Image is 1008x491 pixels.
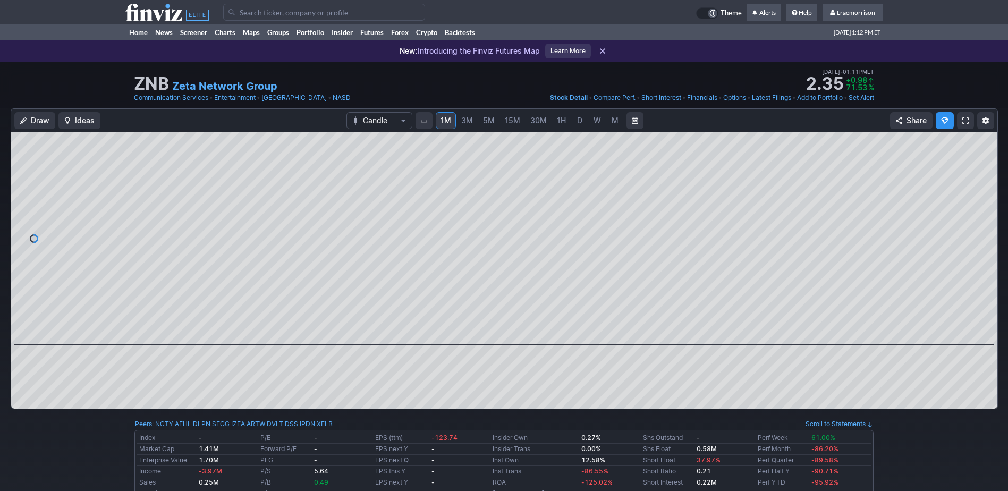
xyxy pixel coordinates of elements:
span: 15M [505,116,520,125]
button: Interval [416,112,433,129]
a: Short Ratio [643,467,676,475]
span: Latest Filings [752,94,791,101]
td: P/B [258,477,312,488]
button: Range [626,112,643,129]
td: EPS (ttm) [373,433,429,444]
a: 37.97% [697,456,721,464]
a: Scroll to Statements [806,420,873,428]
a: Home [125,24,151,40]
b: 0.00% [581,445,601,453]
a: NCTY [155,419,173,429]
span: D [577,116,582,125]
button: Explore new features [936,112,954,129]
td: PEG [258,455,312,466]
a: Stock Detail [550,92,588,103]
span: Theme [721,7,742,19]
span: • [328,92,332,103]
span: [DATE] 01:11PM ET [822,67,874,77]
b: 1.70M [199,456,219,464]
a: Peers [135,420,152,428]
span: -125.02% [581,478,613,486]
td: Perf Week [756,433,809,444]
a: 0.22M [697,478,717,486]
td: EPS next Y [373,444,429,455]
td: Insider Own [490,433,579,444]
p: Introducing the Finviz Futures Map [400,46,540,56]
a: DLPN [193,419,210,429]
a: 0.21 [697,467,711,475]
span: Draw [31,115,49,126]
button: Share [890,112,933,129]
a: Futures [357,24,387,40]
span: Share [907,115,927,126]
span: • [589,92,592,103]
span: New: [400,46,418,55]
span: 0.49 [314,478,328,486]
span: -123.74 [431,434,458,442]
a: Latest Filings [752,92,791,103]
span: -86.20% [811,445,838,453]
a: [GEOGRAPHIC_DATA] [261,92,327,103]
td: Perf Quarter [756,455,809,466]
a: Entertainment [214,92,256,103]
a: ARTW [247,419,265,429]
a: Crypto [412,24,441,40]
b: - [314,434,317,442]
a: IZEA [231,419,245,429]
span: 3M [461,116,473,125]
td: ROA [490,477,579,488]
button: Chart Settings [977,112,994,129]
span: W [594,116,601,125]
td: P/S [258,466,312,477]
td: Forward P/E [258,444,312,455]
a: News [151,24,176,40]
a: Backtests [441,24,479,40]
span: % [868,83,874,92]
b: - [199,434,202,442]
span: M [612,116,619,125]
td: Sales [137,477,197,488]
b: 5.64 [314,467,328,475]
span: Candle [363,115,396,126]
b: - [431,467,435,475]
span: • [844,92,848,103]
a: Compare Perf. [594,92,636,103]
span: • [637,92,640,103]
a: Screener [176,24,211,40]
td: Market Cap [137,444,197,455]
a: Learn More [545,44,591,58]
a: 3M [456,112,478,129]
a: Charts [211,24,239,40]
td: Shs Float [641,444,694,455]
a: XELB [317,419,333,429]
a: Communication Services [134,92,208,103]
a: NASD [333,92,351,103]
a: 15M [500,112,525,129]
td: Income [137,466,197,477]
a: IPDN [300,419,315,429]
span: 1M [441,116,451,125]
a: Set Alert [849,92,874,103]
span: • [840,67,843,77]
td: EPS next Q [373,455,429,466]
span: 5M [483,116,495,125]
b: 0.25M [199,478,219,486]
a: 1M [436,112,456,129]
b: 12.58% [581,456,605,464]
a: Help [786,4,817,21]
a: Zeta Network Group [172,79,277,94]
a: W [589,112,606,129]
span: -3.97M [199,467,222,475]
b: - [697,434,700,442]
a: Fullscreen [957,112,974,129]
span: [DATE] 1:12 PM ET [834,24,880,40]
b: - [314,456,317,464]
td: EPS next Y [373,477,429,488]
td: Perf Month [756,444,809,455]
span: • [209,92,213,103]
a: Lraemorrison [823,4,883,21]
b: - [314,445,317,453]
a: SEGG [212,419,230,429]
